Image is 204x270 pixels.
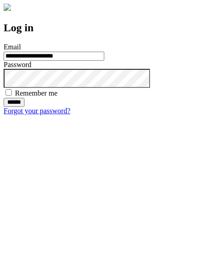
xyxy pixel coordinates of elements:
img: logo-4e3dc11c47720685a147b03b5a06dd966a58ff35d612b21f08c02c0306f2b779.png [4,4,11,11]
a: Forgot your password? [4,107,70,115]
label: Password [4,61,31,68]
label: Remember me [15,89,58,97]
label: Email [4,43,21,51]
h2: Log in [4,22,200,34]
